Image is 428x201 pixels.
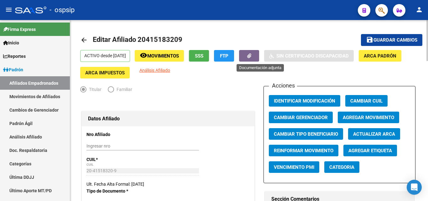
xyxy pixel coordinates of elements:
button: ARCA Impuestos [80,67,130,78]
div: Ult. Fecha Alta Formal: [DATE] [86,181,250,188]
span: Reinformar Movimiento [274,148,333,153]
button: Vencimiento PMI [269,161,319,173]
span: Cambiar CUIL [350,98,383,104]
mat-icon: remove_red_eye [140,52,147,59]
button: Categoria [324,161,359,173]
mat-icon: arrow_back [80,36,88,44]
button: Movimientos [135,50,184,62]
span: Inicio [3,39,19,46]
span: Reportes [3,53,26,60]
span: Familiar [114,86,132,93]
button: Sin Certificado Discapacidad [264,50,354,62]
span: Firma Express [3,26,36,33]
span: Vencimiento PMI [274,164,314,170]
span: Análisis Afiliado [139,68,170,73]
span: Editar Afiliado 20415183209 [93,36,182,43]
span: Guardar cambios [373,38,417,43]
span: Actualizar ARCA [353,131,395,137]
button: FTP [214,50,234,62]
span: ARCA Padrón [364,53,396,59]
span: Sin Certificado Discapacidad [276,53,349,59]
button: Reinformar Movimiento [269,145,338,156]
mat-icon: menu [5,6,13,13]
p: Nro Afiliado [86,131,135,138]
span: FTP [220,53,228,59]
button: Agregar Etiqueta [343,145,397,156]
span: Identificar Modificación [274,98,335,104]
span: Cambiar Gerenciador [274,115,328,120]
p: ACTIVO desde [DATE] [80,50,130,62]
h1: Datos Afiliado [88,114,248,124]
button: Cambiar CUIL [345,95,388,107]
span: Titular [86,86,102,93]
mat-icon: person [415,6,423,13]
h3: Acciones [269,81,297,90]
button: Cambiar Tipo Beneficiario [269,128,343,140]
span: ARCA Impuestos [85,70,125,76]
span: Movimientos [147,53,179,59]
span: - ospsip [50,3,75,17]
button: Actualizar ARCA [348,128,400,140]
button: Guardar cambios [361,34,422,46]
span: Agregar Movimiento [343,115,394,120]
mat-icon: save [366,36,373,43]
div: Open Intercom Messenger [407,180,422,195]
button: Identificar Modificación [269,95,340,107]
span: Padrón [3,66,23,73]
button: ARCA Padrón [359,50,401,62]
p: CUIL [86,156,135,163]
span: Cambiar Tipo Beneficiario [274,131,338,137]
span: SSS [195,53,203,59]
button: Cambiar Gerenciador [269,112,333,123]
p: Tipo de Documento * [86,188,135,194]
button: Agregar Movimiento [338,112,399,123]
span: Categoria [329,164,354,170]
span: Agregar Etiqueta [348,148,392,153]
button: SSS [189,50,209,62]
mat-radio-group: Elija una opción [80,88,138,93]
